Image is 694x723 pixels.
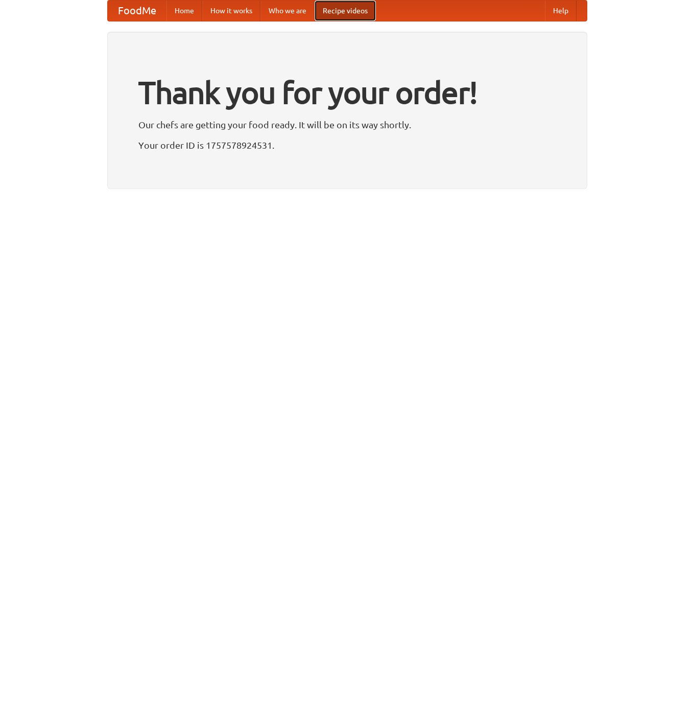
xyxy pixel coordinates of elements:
[202,1,260,21] a: How it works
[315,1,376,21] a: Recipe videos
[138,137,556,153] p: Your order ID is 1757578924531.
[108,1,166,21] a: FoodMe
[166,1,202,21] a: Home
[260,1,315,21] a: Who we are
[138,68,556,117] h1: Thank you for your order!
[138,117,556,132] p: Our chefs are getting your food ready. It will be on its way shortly.
[545,1,577,21] a: Help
